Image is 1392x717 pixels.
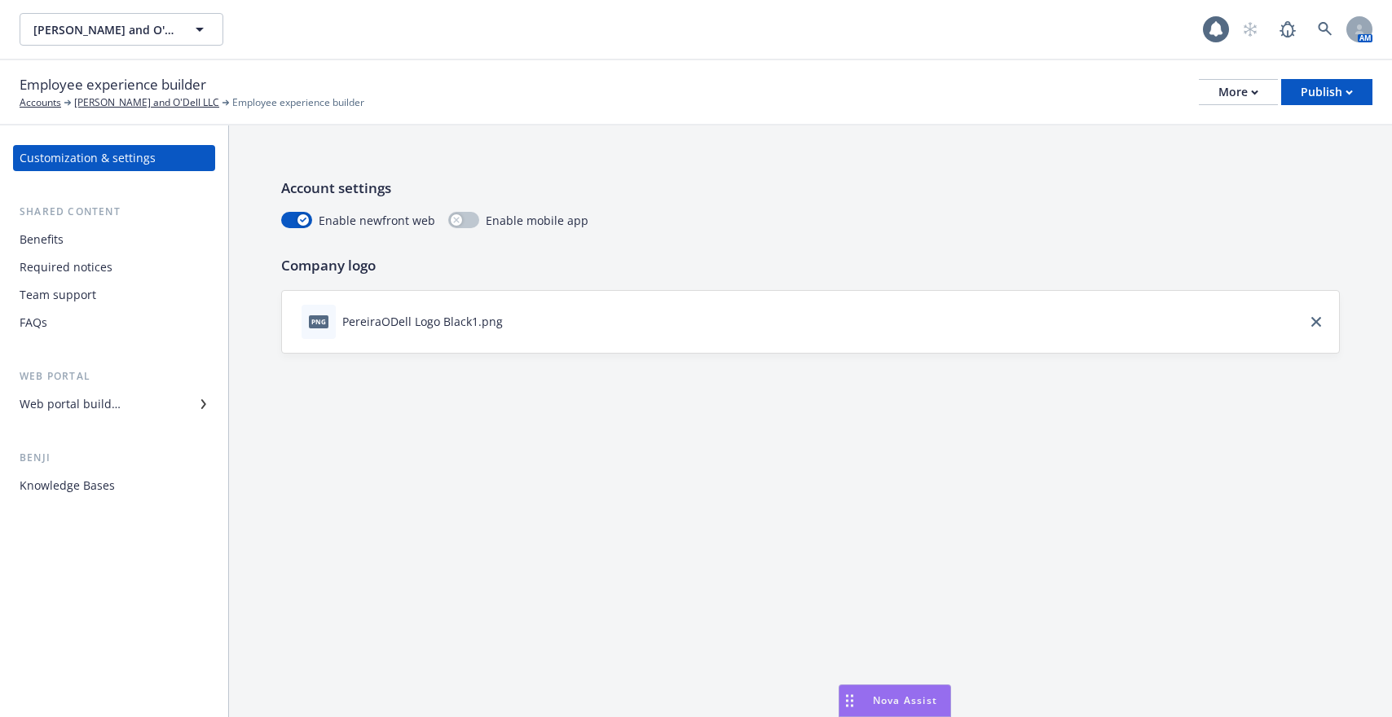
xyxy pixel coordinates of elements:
[13,254,215,280] a: Required notices
[13,282,215,308] a: Team support
[1199,79,1278,105] button: More
[1218,80,1258,104] div: More
[13,227,215,253] a: Benefits
[20,310,47,336] div: FAQs
[74,95,219,110] a: [PERSON_NAME] and O'Dell LLC
[1306,312,1326,332] a: close
[20,391,121,417] div: Web portal builder
[20,227,64,253] div: Benefits
[13,450,215,466] div: Benji
[1234,13,1266,46] a: Start snowing
[281,178,1340,199] p: Account settings
[13,204,215,220] div: Shared content
[20,254,112,280] div: Required notices
[281,255,1340,276] p: Company logo
[1301,80,1353,104] div: Publish
[13,145,215,171] a: Customization & settings
[20,145,156,171] div: Customization & settings
[20,95,61,110] a: Accounts
[509,313,522,330] button: download file
[13,391,215,417] a: Web portal builder
[232,95,364,110] span: Employee experience builder
[486,212,588,229] span: Enable mobile app
[20,13,223,46] button: [PERSON_NAME] and O'Dell LLC
[342,313,503,330] div: PereiraODell Logo Black1.png
[20,74,206,95] span: Employee experience builder
[319,212,435,229] span: Enable newfront web
[873,693,937,707] span: Nova Assist
[1281,79,1372,105] button: Publish
[839,685,860,716] div: Drag to move
[309,315,328,328] span: png
[13,368,215,385] div: Web portal
[20,473,115,499] div: Knowledge Bases
[13,310,215,336] a: FAQs
[1309,13,1341,46] a: Search
[20,282,96,308] div: Team support
[33,21,174,38] span: [PERSON_NAME] and O'Dell LLC
[13,473,215,499] a: Knowledge Bases
[1271,13,1304,46] a: Report a Bug
[839,684,951,717] button: Nova Assist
